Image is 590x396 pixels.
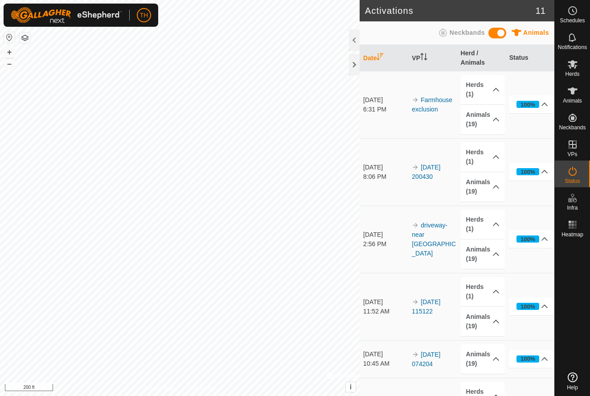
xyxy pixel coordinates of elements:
[20,33,30,43] button: Map Layers
[188,384,215,392] a: Contact Us
[408,45,457,71] th: VP
[412,164,440,180] a: [DATE] 200430
[412,351,440,367] a: [DATE] 074204
[516,101,540,108] div: 100%
[363,163,408,172] div: [DATE]
[461,210,505,239] p-accordion-header: Herds (1)
[558,45,587,50] span: Notifications
[363,239,408,249] div: 2:56 PM
[516,355,540,363] div: 100%
[516,303,540,310] div: 100%
[363,350,408,359] div: [DATE]
[520,100,535,109] div: 100%
[4,58,15,69] button: –
[461,277,505,306] p-accordion-header: Herds (1)
[509,95,554,113] p-accordion-header: 100%
[461,172,505,202] p-accordion-header: Animals (19)
[516,235,540,243] div: 100%
[461,105,505,134] p-accordion-header: Animals (19)
[412,298,440,315] a: [DATE] 115122
[360,45,408,71] th: Date
[363,359,408,368] div: 10:45 AM
[377,54,384,62] p-sorticon: Activate to sort
[559,125,586,130] span: Neckbands
[346,382,356,392] button: i
[363,105,408,114] div: 6:31 PM
[412,96,419,103] img: arrow
[363,95,408,105] div: [DATE]
[4,32,15,43] button: Reset Map
[520,235,535,243] div: 100%
[509,350,554,368] p-accordion-header: 100%
[509,297,554,315] p-accordion-header: 100%
[450,29,485,36] span: Neckbands
[461,142,505,172] p-accordion-header: Herds (1)
[567,205,578,210] span: Infra
[536,4,545,17] span: 11
[145,384,178,392] a: Privacy Policy
[412,222,456,257] a: driveway-near [GEOGRAPHIC_DATA]
[520,168,535,176] div: 100%
[412,298,419,305] img: arrow
[363,297,408,307] div: [DATE]
[567,152,577,157] span: VPs
[412,96,452,113] a: Farmhouse exclusion
[363,307,408,316] div: 11:52 AM
[140,11,148,20] span: TH
[509,163,554,181] p-accordion-header: 100%
[420,54,427,62] p-sorticon: Activate to sort
[412,351,419,358] img: arrow
[560,18,585,23] span: Schedules
[363,172,408,181] div: 8:06 PM
[523,29,549,36] span: Animals
[565,178,580,184] span: Status
[363,230,408,239] div: [DATE]
[461,239,505,269] p-accordion-header: Animals (19)
[461,344,505,374] p-accordion-header: Animals (19)
[565,71,579,77] span: Herds
[563,98,582,103] span: Animals
[4,47,15,58] button: +
[567,385,578,390] span: Help
[365,5,536,16] h2: Activations
[509,230,554,248] p-accordion-header: 100%
[561,232,583,237] span: Heatmap
[412,222,419,229] img: arrow
[461,307,505,336] p-accordion-header: Animals (19)
[461,75,505,104] p-accordion-header: Herds (1)
[555,369,590,394] a: Help
[520,355,535,363] div: 100%
[350,383,352,391] span: i
[412,164,419,171] img: arrow
[11,7,122,23] img: Gallagher Logo
[457,45,506,71] th: Herd / Animals
[516,168,540,175] div: 100%
[506,45,554,71] th: Status
[520,302,535,311] div: 100%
